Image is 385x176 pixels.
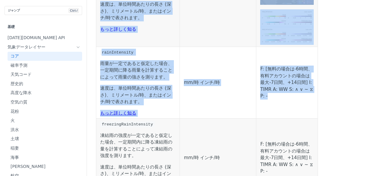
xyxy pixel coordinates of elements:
span: rainIntensity [102,50,133,55]
a: 気象データレイヤー気象データレイヤーのサブページを非表示にする [5,43,82,52]
a: 洪水 [8,125,82,134]
a: 天気コード [8,70,82,79]
font: 確率予測 [11,63,27,68]
a: 空気の質 [8,98,82,107]
font: 洪水 [11,127,19,132]
span: freezingRainIntensity [102,122,153,126]
a: 確率予測 [8,61,82,70]
a: 花粉 [8,107,82,116]
font: 速度は、単位時間あたりの長さ (深さ)、ミリメートル/時、またはインチ/時で表されます。 [100,85,171,104]
font: 海事 [11,155,19,160]
a: 高度な降水 [8,88,82,97]
a: コア [8,52,82,61]
font: F: [無料の場合は-6時間、有料アカウントの場合は最大-7日間、+14日間] I: TIMR A: WW S: ∧ ∨ ~ ⧖ P: - [260,66,313,99]
font: 雨量が一定であると仮定した場合、一定期間に降る雨量を計算することによって雨量の強さを測ります。 [100,61,172,80]
font: ジャンプ [8,9,20,12]
font: [DATE][DOMAIN_NAME] API [8,35,65,40]
button: ジャンプCtrl-/ [5,6,82,15]
font: 花粉 [11,109,19,114]
font: 稲妻 [11,146,19,150]
font: 速度は、単位時間あたりの長さ (深さ)、ミリメートル/時、またはインチ/時で表されます。 [100,2,171,20]
a: 稲妻 [8,144,82,153]
a: もっと詳しく知る [100,26,136,32]
font: 土壌 [11,136,19,141]
font: 高度な降水 [11,90,32,95]
button: 気象データレイヤーのサブページを非表示にする [76,45,81,50]
font: 凍結雨の強度が一定であると仮定した場合、一定期間内に降る凍結雨の量を計算することによって凍結雨の強度を測ります。 [100,133,172,159]
font: Ctrl-/ [70,9,78,12]
font: コア [11,54,19,58]
font: mm/時 インチ/時 [184,155,220,160]
a: 土壌 [8,134,82,144]
font: 火 [11,118,15,123]
font: 基礎 [8,25,15,29]
a: もっと詳しく知る [100,110,136,116]
span: 画像を拡大 [260,15,314,21]
a: 歴史的 [8,79,82,88]
font: 天気コード [11,72,32,77]
a: [DATE][DOMAIN_NAME] API [5,33,82,42]
font: mm/時 インチ/時 [184,80,220,85]
a: [PERSON_NAME] [8,162,82,171]
a: 海事 [8,153,82,162]
font: [PERSON_NAME] [11,164,45,169]
font: 気象データレイヤー [8,45,45,49]
font: F: [無料の場合は-6時間、有料アカウントの場合は最大-7日間、+14日間] I: TIMR A: WW S: ∧ ∨ ~ ⧖ P: - [260,141,313,174]
font: 空気の質 [11,100,27,104]
font: 歴史的 [11,81,23,86]
span: 画像を拡大 [260,33,314,39]
a: 火 [8,116,82,125]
